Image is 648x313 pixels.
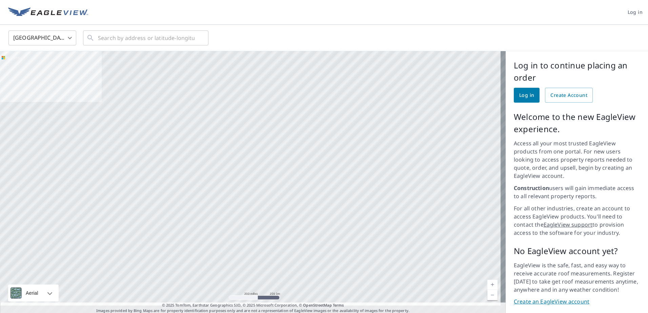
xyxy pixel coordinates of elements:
[514,261,640,294] p: EagleView is the safe, fast, and easy way to receive accurate roof measurements. Register [DATE] ...
[514,111,640,135] p: Welcome to the new EagleView experience.
[487,290,498,300] a: Current Level 5, Zoom Out
[162,302,344,308] span: © 2025 TomTom, Earthstar Geographics SIO, © 2025 Microsoft Corporation, ©
[24,285,40,301] div: Aerial
[98,28,195,47] input: Search by address or latitude-longitude
[514,204,640,237] p: For all other industries, create an account to access EagleView products. You'll need to contact ...
[514,184,640,200] p: users will gain immediate access to all relevant property reports.
[514,245,640,257] p: No EagleView account yet?
[550,91,587,100] span: Create Account
[514,59,640,84] p: Log in to continue placing an order
[545,88,593,103] a: Create Account
[487,280,498,290] a: Current Level 5, Zoom In
[514,88,540,103] a: Log in
[303,302,331,308] a: OpenStreetMap
[514,298,640,306] a: Create an EagleView account
[514,139,640,180] p: Access all your most trusted EagleView products from one portal. For new users looking to access ...
[544,221,593,228] a: EagleView support
[519,91,534,100] span: Log in
[8,28,76,47] div: [GEOGRAPHIC_DATA]
[628,8,643,17] span: Log in
[333,302,344,308] a: Terms
[8,285,59,301] div: Aerial
[514,184,549,192] strong: Construction
[8,7,88,18] img: EV Logo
